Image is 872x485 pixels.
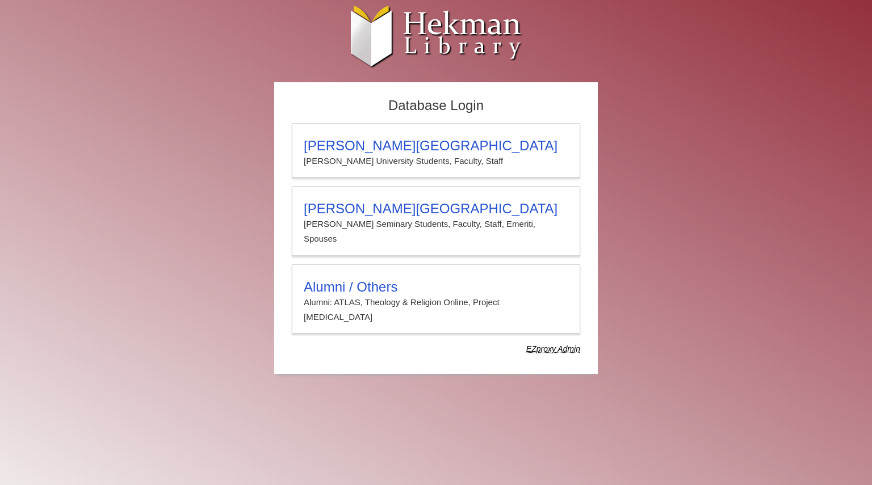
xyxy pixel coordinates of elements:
[304,217,568,247] p: [PERSON_NAME] Seminary Students, Faculty, Staff, Emeriti, Spouses
[304,279,568,325] summary: Alumni / OthersAlumni: ATLAS, Theology & Religion Online, Project [MEDICAL_DATA]
[304,201,568,217] h3: [PERSON_NAME][GEOGRAPHIC_DATA]
[304,279,568,295] h3: Alumni / Others
[526,344,580,353] dfn: Use Alumni login
[304,138,568,154] h3: [PERSON_NAME][GEOGRAPHIC_DATA]
[304,154,568,168] p: [PERSON_NAME] University Students, Faculty, Staff
[286,94,586,117] h2: Database Login
[292,123,580,178] a: [PERSON_NAME][GEOGRAPHIC_DATA][PERSON_NAME] University Students, Faculty, Staff
[304,295,568,325] p: Alumni: ATLAS, Theology & Religion Online, Project [MEDICAL_DATA]
[292,186,580,256] a: [PERSON_NAME][GEOGRAPHIC_DATA][PERSON_NAME] Seminary Students, Faculty, Staff, Emeriti, Spouses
